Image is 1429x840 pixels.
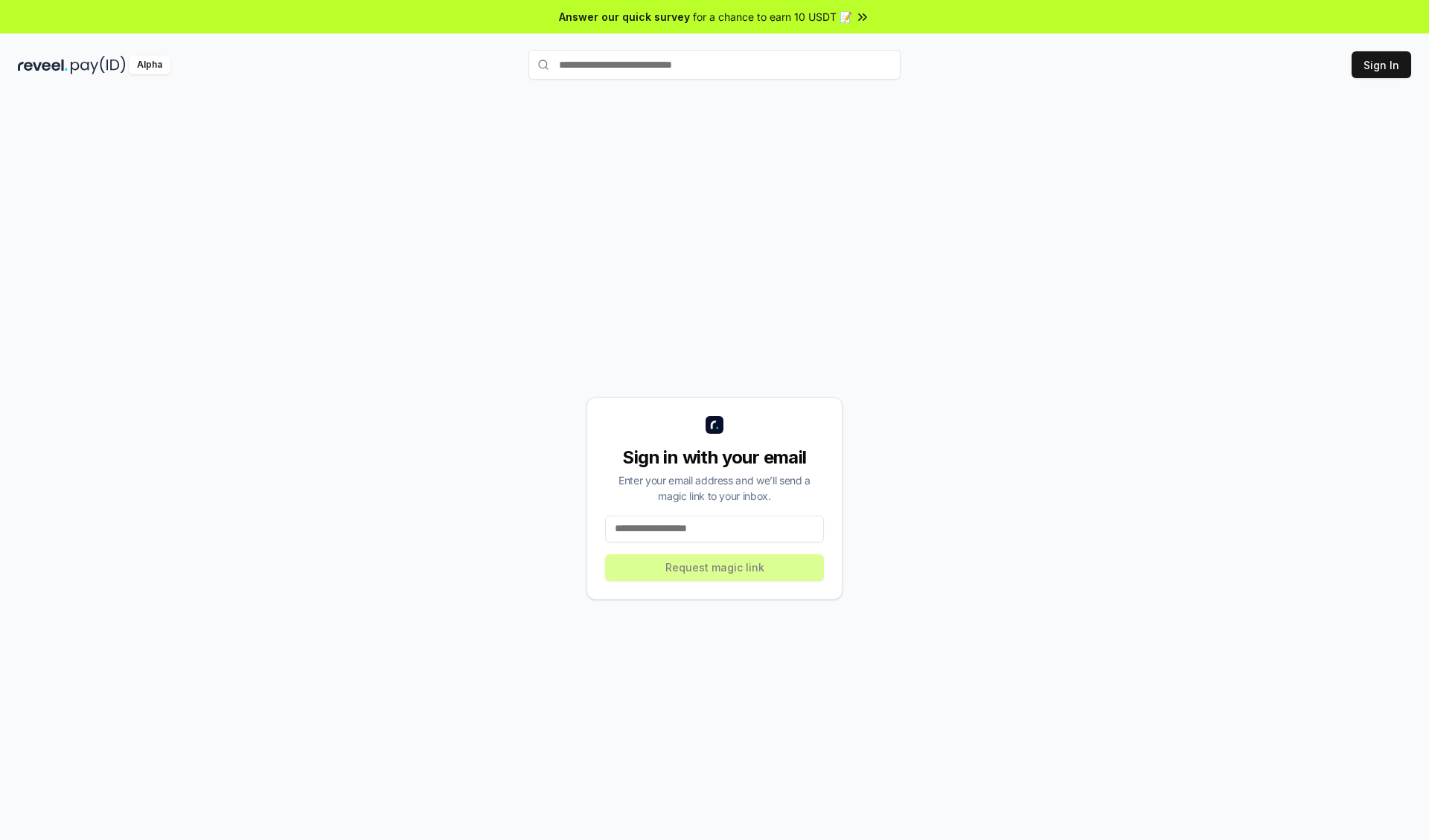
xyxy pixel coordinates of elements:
img: reveel_dark [18,56,68,74]
img: logo_small [706,416,723,434]
button: Sign In [1352,51,1411,78]
span: for a chance to earn 10 USDT 📝 [693,9,852,25]
div: Alpha [129,56,170,74]
span: Answer our quick survey [559,9,690,25]
img: pay_id [71,56,126,74]
div: Sign in with your email [605,446,824,469]
div: Enter your email address and we’ll send a magic link to your inbox. [605,472,824,504]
